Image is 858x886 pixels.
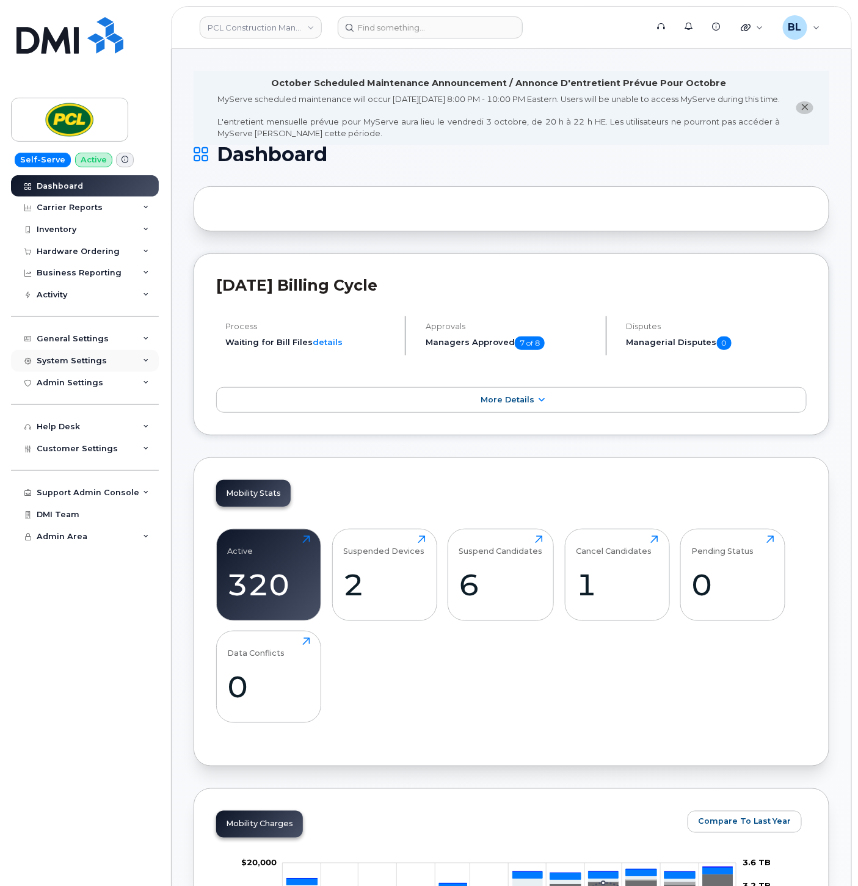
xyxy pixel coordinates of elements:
[717,336,732,350] span: 0
[627,322,807,331] h4: Disputes
[343,567,426,603] div: 2
[459,567,543,603] div: 6
[241,858,277,868] tspan: $20,000
[426,336,595,350] h5: Managers Approved
[241,858,277,868] g: $0
[459,536,543,614] a: Suspend Candidates6
[228,669,310,705] div: 0
[343,536,424,556] div: Suspended Devices
[228,637,310,716] a: Data Conflicts0
[692,567,774,603] div: 0
[217,93,780,139] div: MyServe scheduled maintenance will occur [DATE][DATE] 8:00 PM - 10:00 PM Eastern. Users will be u...
[228,637,285,658] div: Data Conflicts
[692,536,754,556] div: Pending Status
[228,536,310,614] a: Active320
[481,395,534,404] span: More Details
[217,145,327,164] span: Dashboard
[627,336,807,350] h5: Managerial Disputes
[228,567,310,603] div: 320
[343,536,426,614] a: Suspended Devices2
[692,536,774,614] a: Pending Status0
[688,811,802,833] button: Compare To Last Year
[216,276,807,294] h2: [DATE] Billing Cycle
[796,101,813,114] button: close notification
[515,336,545,350] span: 7 of 8
[228,536,253,556] div: Active
[459,536,543,556] div: Suspend Candidates
[225,322,394,331] h4: Process
[576,536,652,556] div: Cancel Candidates
[426,322,595,331] h4: Approvals
[743,858,771,868] tspan: 3.6 TB
[698,816,791,827] span: Compare To Last Year
[576,536,658,614] a: Cancel Candidates1
[313,337,343,347] a: details
[225,336,394,348] li: Waiting for Bill Files
[576,567,658,603] div: 1
[272,77,727,90] div: October Scheduled Maintenance Announcement / Annonce D'entretient Prévue Pour Octobre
